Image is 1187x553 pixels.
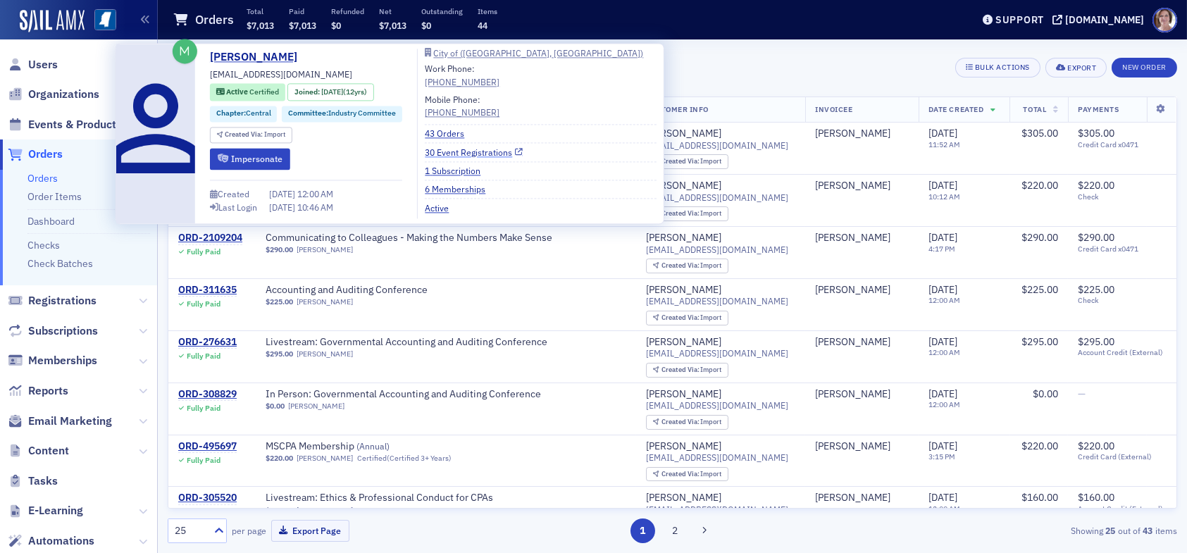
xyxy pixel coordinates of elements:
[1078,192,1167,201] span: Check
[815,180,909,192] span: Tracie Riggin
[8,383,68,399] a: Reports
[27,215,75,228] a: Dashboard
[266,284,443,297] a: Accounting and Auditing Conference
[425,106,499,119] div: [PHONE_NUMBER]
[478,20,487,31] span: 44
[661,417,701,426] span: Created Via :
[661,158,722,166] div: Import
[646,415,728,430] div: Created Via: Import
[225,131,285,139] div: Import
[815,284,909,297] span: Tracie Riggin
[1103,524,1118,537] strong: 25
[928,440,957,452] span: [DATE]
[1021,440,1058,452] span: $220.00
[331,20,341,31] span: $0
[225,130,264,139] span: Created Via :
[815,284,890,297] div: [PERSON_NAME]
[662,518,687,543] button: 2
[28,147,63,162] span: Orders
[297,201,333,213] span: 10:46 AM
[1067,64,1096,72] div: Export
[297,245,353,254] a: [PERSON_NAME]
[1112,58,1177,77] button: New Order
[478,6,497,16] p: Items
[646,128,721,140] a: [PERSON_NAME]
[1078,283,1114,296] span: $225.00
[187,352,220,361] div: Fully Paid
[928,295,960,305] time: 12:00 AM
[1052,15,1149,25] button: [DOMAIN_NAME]
[646,336,721,349] div: [PERSON_NAME]
[646,363,728,378] div: Created Via: Import
[28,87,99,102] span: Organizations
[646,504,788,515] span: [EMAIL_ADDRESS][DOMAIN_NAME]
[646,296,788,306] span: [EMAIL_ADDRESS][DOMAIN_NAME]
[815,492,890,504] div: [PERSON_NAME]
[425,128,475,140] a: 43 Orders
[646,348,788,359] span: [EMAIL_ADDRESS][DOMAIN_NAME]
[425,164,491,177] a: 1 Subscription
[289,20,316,31] span: $7,013
[27,190,82,203] a: Order Items
[646,388,721,401] a: [PERSON_NAME]
[356,440,390,452] span: ( Annual )
[266,232,552,244] a: Communicating to Colleagues - Making the Numbers Make Sense
[28,353,97,368] span: Memberships
[1141,524,1155,537] strong: 43
[178,440,237,453] a: ORD-495697
[8,443,69,459] a: Content
[210,106,278,122] div: Chapter:
[661,209,701,218] span: Created Via :
[187,456,220,465] div: Fully Paid
[661,261,701,270] span: Created Via :
[297,349,353,359] a: [PERSON_NAME]
[266,388,541,401] a: In Person: Governmental Accounting and Auditing Conference
[425,93,499,119] div: Mobile Phone:
[8,293,97,309] a: Registrations
[815,388,890,401] a: [PERSON_NAME]
[646,206,728,221] div: Created Via: Import
[218,204,257,211] div: Last Login
[661,314,722,322] div: Import
[646,244,788,255] span: [EMAIL_ADDRESS][DOMAIN_NAME]
[288,402,344,411] a: [PERSON_NAME]
[266,297,293,306] span: $225.00
[178,388,237,401] a: ORD-308829
[1065,13,1144,26] div: [DOMAIN_NAME]
[297,454,353,463] a: [PERSON_NAME]
[646,104,709,114] span: Customer Info
[1045,58,1107,77] button: Export
[294,87,321,98] span: Joined :
[425,75,499,88] a: [PHONE_NUMBER]
[425,201,459,214] a: Active
[178,232,242,244] div: ORD-2109204
[815,180,890,192] a: [PERSON_NAME]
[661,365,701,374] span: Created Via :
[425,49,656,57] a: City of ([GEOGRAPHIC_DATA], [GEOGRAPHIC_DATA])
[646,311,728,325] div: Created Via: Import
[646,452,788,463] span: [EMAIL_ADDRESS][DOMAIN_NAME]
[815,232,909,244] span: Tracie Riggin
[1033,387,1058,400] span: $0.00
[421,20,431,31] span: $0
[1021,179,1058,192] span: $220.00
[1078,491,1114,504] span: $160.00
[1078,335,1114,348] span: $295.00
[661,471,722,478] div: Import
[27,172,58,185] a: Orders
[266,402,285,411] span: $0.00
[266,440,443,453] span: MSCPA Membership
[815,440,890,453] a: [PERSON_NAME]
[266,245,293,254] span: $290.00
[928,387,957,400] span: [DATE]
[1078,452,1167,461] span: Credit Card (External)
[271,520,349,542] button: Export Page
[1152,8,1177,32] span: Profile
[646,440,721,453] div: [PERSON_NAME]
[266,492,493,504] a: Livestream: Ethics & Professional Conduct for CPAs
[178,492,237,504] a: ORD-305520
